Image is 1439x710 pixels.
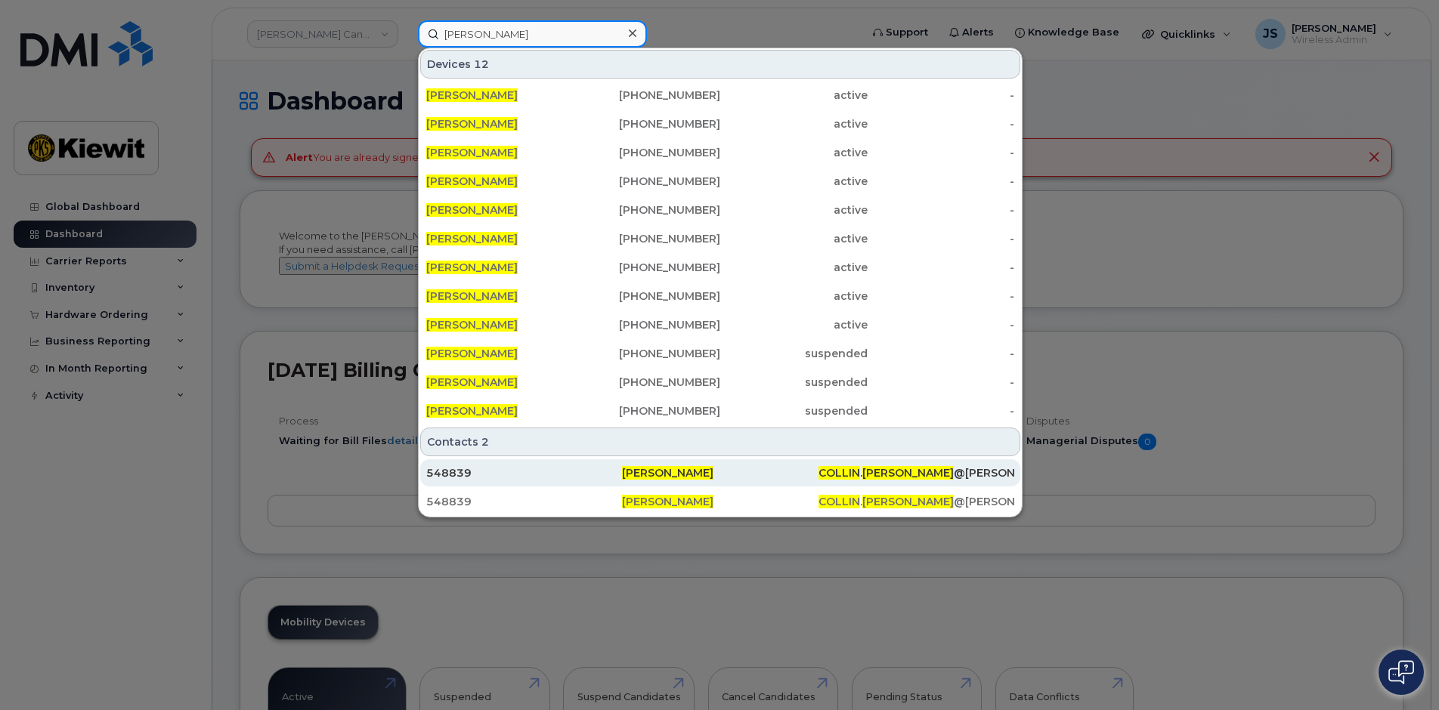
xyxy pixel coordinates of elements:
div: - [868,174,1015,189]
div: [PHONE_NUMBER] [574,116,721,131]
a: [PERSON_NAME][PHONE_NUMBER]suspended- [420,340,1020,367]
span: [PERSON_NAME] [862,495,954,508]
span: [PERSON_NAME] [426,318,518,332]
span: [PERSON_NAME] [862,466,954,480]
span: [PERSON_NAME] [426,404,518,418]
div: 548839 [426,494,622,509]
span: [PERSON_NAME] [426,261,518,274]
div: - [868,260,1015,275]
div: - [868,145,1015,160]
span: [PERSON_NAME] [426,375,518,389]
span: COLLIN [819,466,860,480]
div: [PHONE_NUMBER] [574,202,721,218]
div: [PHONE_NUMBER] [574,260,721,275]
div: active [720,145,868,160]
span: [PERSON_NAME] [426,146,518,159]
div: . @[PERSON_NAME][DOMAIN_NAME] [819,494,1014,509]
div: suspended [720,375,868,390]
div: Devices [420,50,1020,79]
div: [PHONE_NUMBER] [574,346,721,361]
div: active [720,88,868,103]
a: [PERSON_NAME][PHONE_NUMBER]active- [420,311,1020,338]
a: [PERSON_NAME][PHONE_NUMBER]active- [420,225,1020,252]
a: [PERSON_NAME][PHONE_NUMBER]active- [420,168,1020,195]
div: - [868,116,1015,131]
div: active [720,116,868,131]
div: [PHONE_NUMBER] [574,289,721,304]
div: active [720,260,868,275]
div: - [868,289,1015,304]
span: [PERSON_NAME] [426,203,518,217]
span: [PERSON_NAME] [426,347,518,360]
span: COLLIN [819,495,860,508]
a: [PERSON_NAME][PHONE_NUMBER]active- [420,254,1020,281]
a: [PERSON_NAME][PHONE_NUMBER]active- [420,110,1020,137]
div: [PHONE_NUMBER] [574,317,721,332]
a: [PERSON_NAME][PHONE_NUMBER]active- [420,282,1020,310]
span: 12 [474,57,489,72]
div: . @[PERSON_NAME][DOMAIN_NAME] [819,465,1014,480]
div: - [868,202,1015,218]
span: [PERSON_NAME] [426,289,518,303]
div: active [720,174,868,189]
span: 2 [481,434,489,449]
a: 548839[PERSON_NAME]COLLIN.[PERSON_NAME]@[PERSON_NAME][DOMAIN_NAME] [420,488,1020,515]
a: [PERSON_NAME][PHONE_NUMBER]active- [420,139,1020,166]
div: suspended [720,346,868,361]
div: [PHONE_NUMBER] [574,375,721,390]
div: - [868,88,1015,103]
div: Contacts [420,428,1020,456]
a: [PERSON_NAME][PHONE_NUMBER]active- [420,196,1020,224]
div: 548839 [426,465,622,480]
div: [PHONE_NUMBER] [574,403,721,418]
div: active [720,202,868,218]
a: [PERSON_NAME][PHONE_NUMBER]suspended- [420,397,1020,424]
span: [PERSON_NAME] [426,174,518,188]
a: [PERSON_NAME][PHONE_NUMBER]active- [420,82,1020,109]
a: [PERSON_NAME][PHONE_NUMBER]suspended- [420,369,1020,396]
a: 548839[PERSON_NAME]COLLIN.[PERSON_NAME]@[PERSON_NAME][DOMAIN_NAME] [420,459,1020,486]
div: active [720,289,868,304]
div: - [868,317,1015,332]
div: active [720,231,868,246]
div: [PHONE_NUMBER] [574,88,721,103]
div: - [868,403,1015,418]
div: [PHONE_NUMBER] [574,231,721,246]
div: active [720,317,868,332]
span: [PERSON_NAME] [426,117,518,131]
span: [PERSON_NAME] [426,232,518,245]
div: [PHONE_NUMBER] [574,145,721,160]
span: [PERSON_NAME] [426,88,518,102]
div: suspended [720,403,868,418]
img: Open chat [1388,660,1414,684]
div: - [868,346,1015,361]
span: [PERSON_NAME] [622,466,713,480]
div: [PHONE_NUMBER] [574,174,721,189]
div: - [868,375,1015,390]
span: [PERSON_NAME] [622,495,713,508]
div: - [868,231,1015,246]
